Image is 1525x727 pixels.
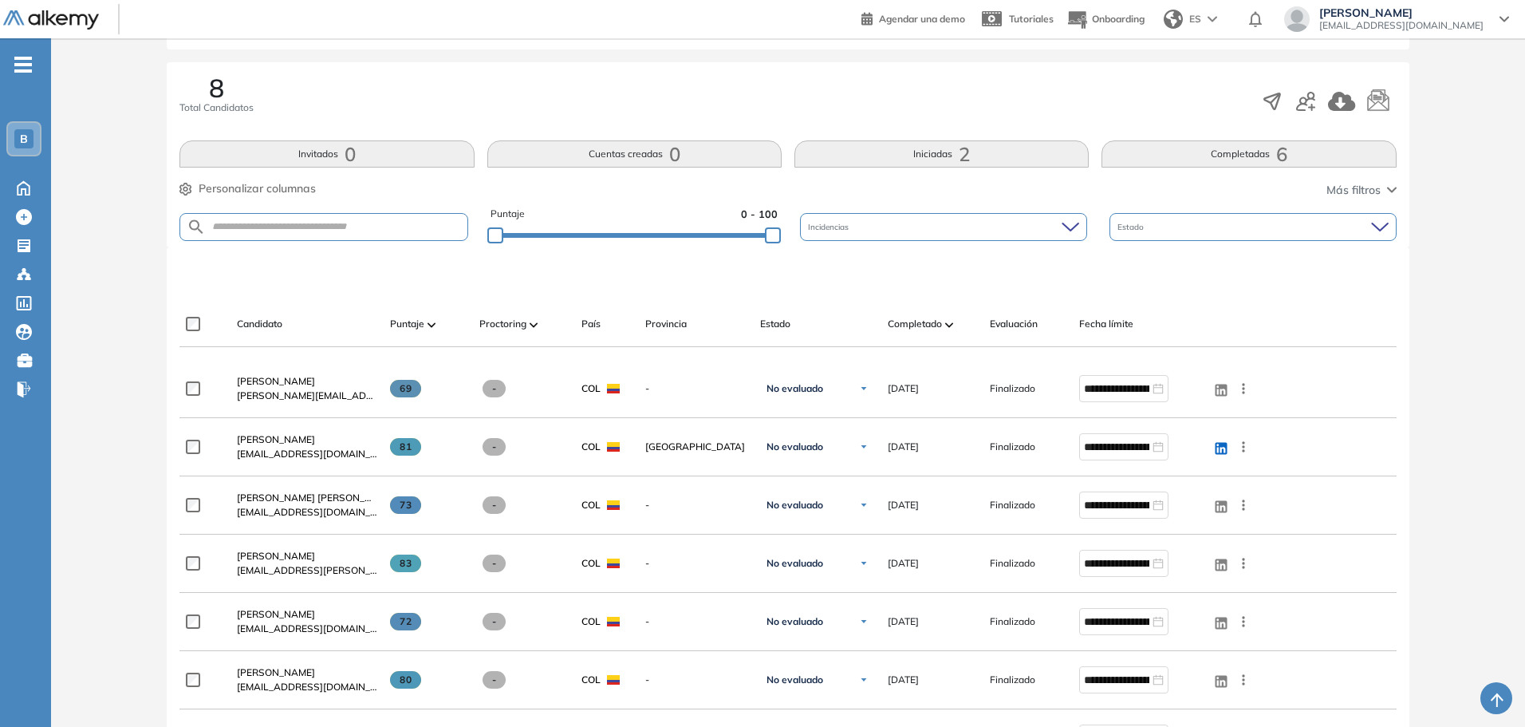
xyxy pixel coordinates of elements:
[741,207,778,222] span: 0 - 100
[187,217,206,237] img: SEARCH_ALT
[766,382,823,395] span: No evaluado
[766,557,823,570] span: No evaluado
[237,563,377,578] span: [EMAIL_ADDRESS][PERSON_NAME][DOMAIN_NAME]
[237,622,377,636] span: [EMAIL_ADDRESS][DOMAIN_NAME]
[645,440,747,454] span: [GEOGRAPHIC_DATA]
[607,442,620,452] img: COL
[581,614,601,629] span: COL
[990,440,1035,454] span: Finalizado
[479,317,526,331] span: Proctoring
[1009,13,1054,25] span: Tutoriales
[990,614,1035,629] span: Finalizado
[483,438,506,456] span: -
[1117,221,1147,233] span: Estado
[1079,317,1133,331] span: Fecha límite
[237,491,377,505] a: [PERSON_NAME] [PERSON_NAME]
[1101,140,1396,168] button: Completadas6
[888,440,919,454] span: [DATE]
[1319,19,1484,32] span: [EMAIL_ADDRESS][DOMAIN_NAME]
[861,8,965,27] a: Agendar una demo
[237,433,377,447] a: [PERSON_NAME]
[808,221,852,233] span: Incidencias
[1238,542,1525,727] div: Widget de chat
[879,13,965,25] span: Agendar una demo
[1164,10,1183,29] img: world
[390,555,421,572] span: 83
[237,374,377,389] a: [PERSON_NAME]
[14,63,32,66] i: -
[990,673,1035,687] span: Finalizado
[888,673,919,687] span: [DATE]
[428,322,435,327] img: [missing "en.ARROW_ALT" translation]
[1326,182,1397,199] button: Más filtros
[766,499,823,512] span: No evaluado
[859,384,869,393] img: Ícono de flecha
[1319,6,1484,19] span: [PERSON_NAME]
[390,317,424,331] span: Puntaje
[237,505,377,520] span: [EMAIL_ADDRESS][DOMAIN_NAME]
[859,675,869,685] img: Ícono de flecha
[237,550,315,562] span: [PERSON_NAME]
[645,673,747,687] span: -
[237,389,377,403] span: [PERSON_NAME][EMAIL_ADDRESS][DOMAIN_NAME]
[581,381,601,396] span: COL
[581,556,601,571] span: COL
[1208,16,1217,22] img: arrow
[607,675,620,685] img: COL
[483,613,506,630] span: -
[990,498,1035,512] span: Finalizado
[237,666,315,678] span: [PERSON_NAME]
[888,556,919,571] span: [DATE]
[800,213,1087,241] div: Incidencias
[390,438,421,456] span: 81
[390,613,421,630] span: 72
[1109,213,1397,241] div: Estado
[581,317,601,331] span: País
[888,317,942,331] span: Completado
[990,317,1038,331] span: Evaluación
[766,615,823,628] span: No evaluado
[390,496,421,514] span: 73
[859,617,869,626] img: Ícono de flecha
[20,132,28,145] span: B
[607,559,620,568] img: COL
[3,10,99,30] img: Logo
[237,680,377,694] span: [EMAIL_ADDRESS][DOMAIN_NAME]
[483,496,506,514] span: -
[888,614,919,629] span: [DATE]
[581,440,601,454] span: COL
[990,381,1035,396] span: Finalizado
[990,556,1035,571] span: Finalizado
[794,140,1089,168] button: Iniciadas2
[1326,182,1381,199] span: Más filtros
[766,441,823,453] span: No evaluado
[766,674,823,686] span: No evaluado
[888,498,919,512] span: [DATE]
[859,559,869,568] img: Ícono de flecha
[390,671,421,689] span: 80
[945,322,953,327] img: [missing "en.ARROW_ALT" translation]
[237,666,377,680] a: [PERSON_NAME]
[491,207,525,222] span: Puntaje
[237,607,377,622] a: [PERSON_NAME]
[1238,542,1525,727] iframe: Chat Widget
[581,498,601,512] span: COL
[645,381,747,396] span: -
[483,671,506,689] span: -
[390,380,421,397] span: 69
[179,101,254,115] span: Total Candidatos
[1066,2,1145,37] button: Onboarding
[487,140,782,168] button: Cuentas creadas0
[209,75,224,101] span: 8
[483,555,506,572] span: -
[237,375,315,387] span: [PERSON_NAME]
[237,492,396,504] span: [PERSON_NAME] [PERSON_NAME]
[859,500,869,510] img: Ícono de flecha
[645,317,687,331] span: Provincia
[645,556,747,571] span: -
[645,614,747,629] span: -
[645,498,747,512] span: -
[1189,12,1201,26] span: ES
[237,608,315,620] span: [PERSON_NAME]
[607,617,620,626] img: COL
